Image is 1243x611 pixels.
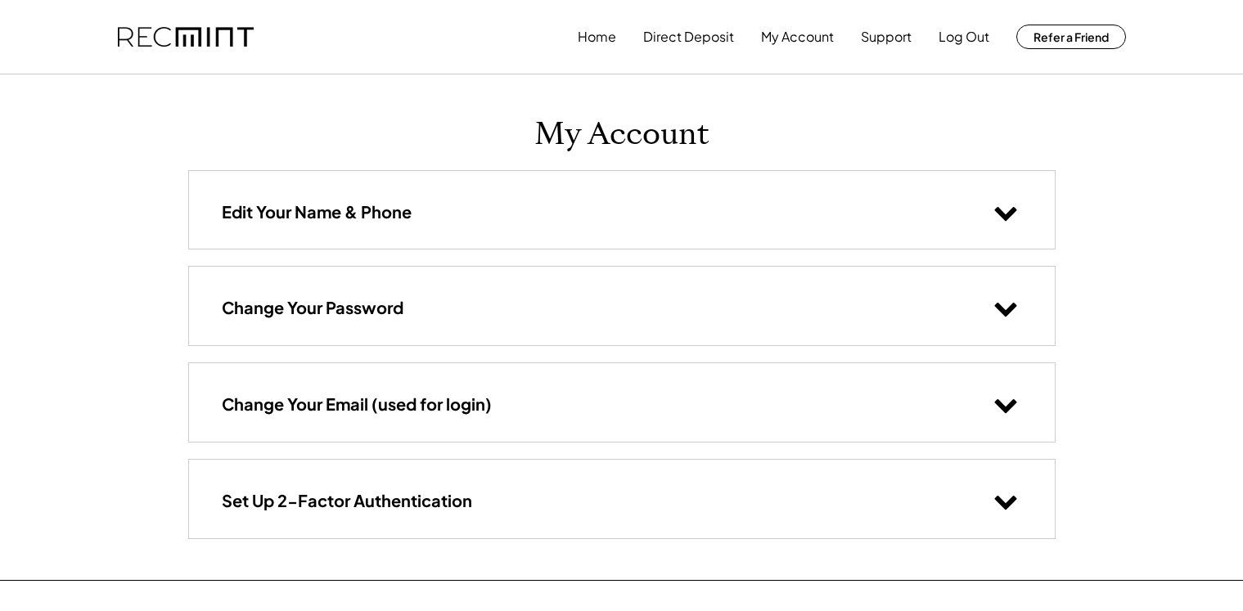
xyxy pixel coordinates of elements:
button: My Account [761,20,834,53]
button: Refer a Friend [1016,25,1126,49]
h3: Edit Your Name & Phone [222,201,412,222]
img: recmint-logotype%403x.png [118,27,254,47]
h1: My Account [534,115,709,154]
button: Log Out [939,20,989,53]
button: Home [578,20,616,53]
h3: Set Up 2-Factor Authentication [222,490,472,511]
h3: Change Your Password [222,297,403,318]
h3: Change Your Email (used for login) [222,393,492,415]
button: Direct Deposit [643,20,734,53]
button: Support [861,20,912,53]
